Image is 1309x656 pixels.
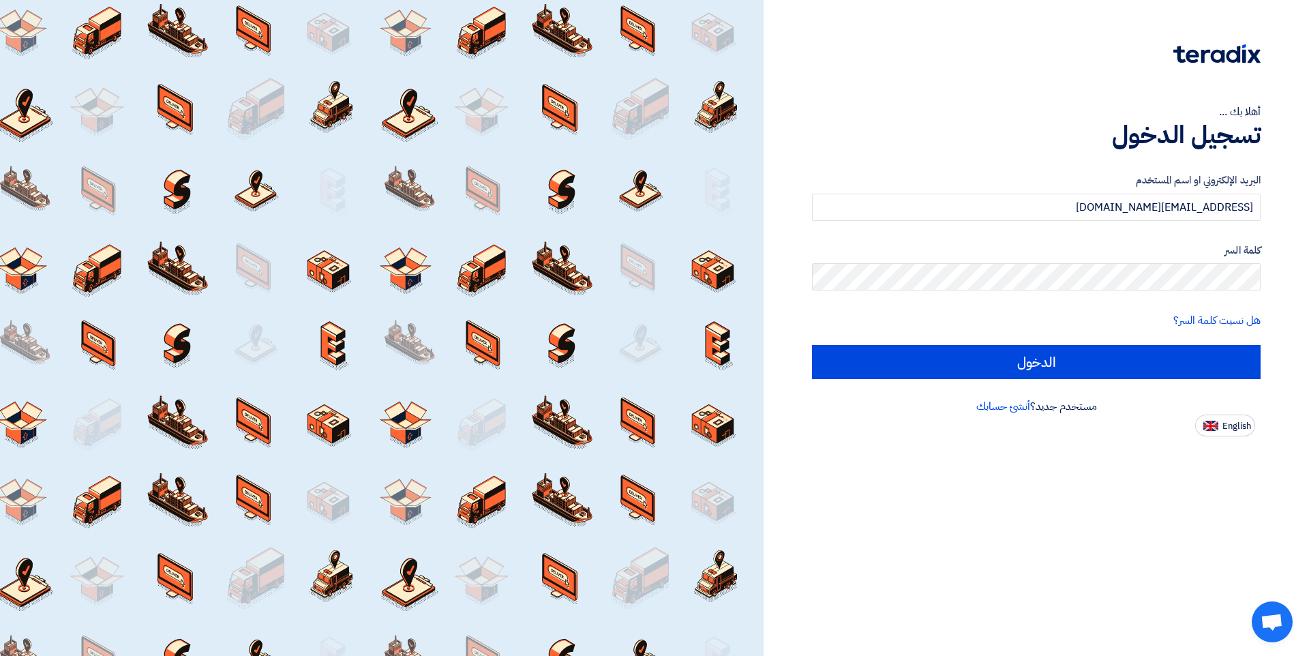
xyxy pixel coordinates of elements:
label: البريد الإلكتروني او اسم المستخدم [812,173,1261,188]
img: en-US.png [1203,421,1218,431]
div: مستخدم جديد؟ [812,398,1261,415]
div: أهلا بك ... [812,104,1261,120]
a: أنشئ حسابك [976,398,1030,415]
button: English [1195,415,1255,436]
a: Open chat [1252,601,1293,642]
img: Teradix logo [1173,44,1261,63]
label: كلمة السر [812,243,1261,258]
h1: تسجيل الدخول [812,120,1261,150]
input: أدخل بريد العمل الإلكتروني او اسم المستخدم الخاص بك ... [812,194,1261,221]
input: الدخول [812,345,1261,379]
a: هل نسيت كلمة السر؟ [1173,312,1261,329]
span: English [1222,421,1251,431]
